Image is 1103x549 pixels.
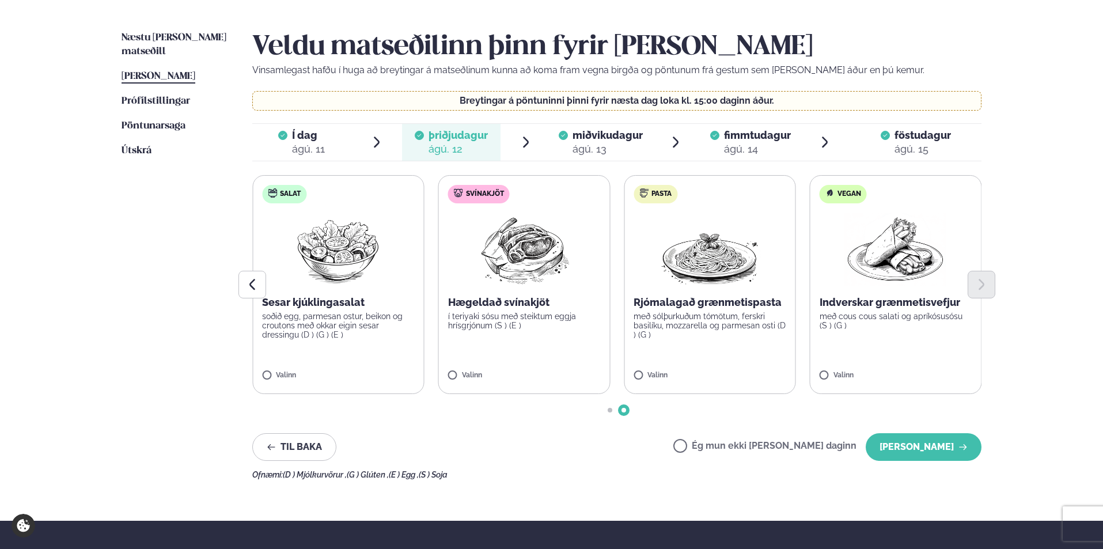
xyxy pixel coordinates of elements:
[122,71,195,81] span: [PERSON_NAME]
[448,312,601,330] p: í teriyaki sósu með steiktum eggja hrísgrjónum (S ) (E )
[262,312,415,339] p: soðið egg, parmesan ostur, beikon og croutons með okkar eigin sesar dressingu (D ) (G ) (E )
[448,296,601,309] p: Hægeldað svínakjöt
[466,190,504,199] span: Svínakjöt
[634,296,786,309] p: Rjómalagað grænmetispasta
[837,190,861,199] span: Vegan
[12,514,35,537] a: Cookie settings
[651,190,672,199] span: Pasta
[122,146,151,156] span: Útskrá
[825,188,835,198] img: Vegan.svg
[268,188,277,198] img: salad.svg
[820,296,972,309] p: Indverskar grænmetisvefjur
[845,213,946,286] img: Wraps.png
[122,144,151,158] a: Útskrá
[122,96,190,106] span: Prófílstillingar
[894,129,951,141] span: föstudagur
[280,190,301,199] span: Salat
[264,96,970,105] p: Breytingar á pöntuninni þinni fyrir næsta dag loka kl. 15:00 daginn áður.
[262,296,415,309] p: Sesar kjúklingasalat
[122,119,185,133] a: Pöntunarsaga
[429,142,488,156] div: ágú. 12
[419,470,448,479] span: (S ) Soja
[252,433,336,461] button: Til baka
[608,408,612,412] span: Go to slide 1
[122,33,226,56] span: Næstu [PERSON_NAME] matseðill
[724,142,791,156] div: ágú. 14
[292,142,325,156] div: ágú. 11
[122,31,229,59] a: Næstu [PERSON_NAME] matseðill
[122,70,195,84] a: [PERSON_NAME]
[238,271,266,298] button: Previous slide
[429,129,488,141] span: þriðjudagur
[639,188,649,198] img: pasta.svg
[820,312,972,330] p: með cous cous salati og apríkósusósu (S ) (G )
[659,213,760,286] img: Spagetti.png
[252,63,981,77] p: Vinsamlegast hafðu í huga að breytingar á matseðlinum kunna að koma fram vegna birgða og pöntunum...
[122,94,190,108] a: Prófílstillingar
[347,470,389,479] span: (G ) Glúten ,
[634,312,786,339] p: með sólþurkuðum tómötum, ferskri basilíku, mozzarella og parmesan osti (D ) (G )
[724,129,791,141] span: fimmtudagur
[473,213,575,286] img: Pork-Meat.png
[454,188,463,198] img: pork.svg
[573,142,643,156] div: ágú. 13
[968,271,995,298] button: Next slide
[122,121,185,131] span: Pöntunarsaga
[866,433,981,461] button: [PERSON_NAME]
[287,213,389,286] img: Salad.png
[894,142,951,156] div: ágú. 15
[573,129,643,141] span: miðvikudagur
[389,470,419,479] span: (E ) Egg ,
[252,470,981,479] div: Ofnæmi:
[292,128,325,142] span: Í dag
[252,31,981,63] h2: Veldu matseðilinn þinn fyrir [PERSON_NAME]
[621,408,626,412] span: Go to slide 2
[283,470,347,479] span: (D ) Mjólkurvörur ,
